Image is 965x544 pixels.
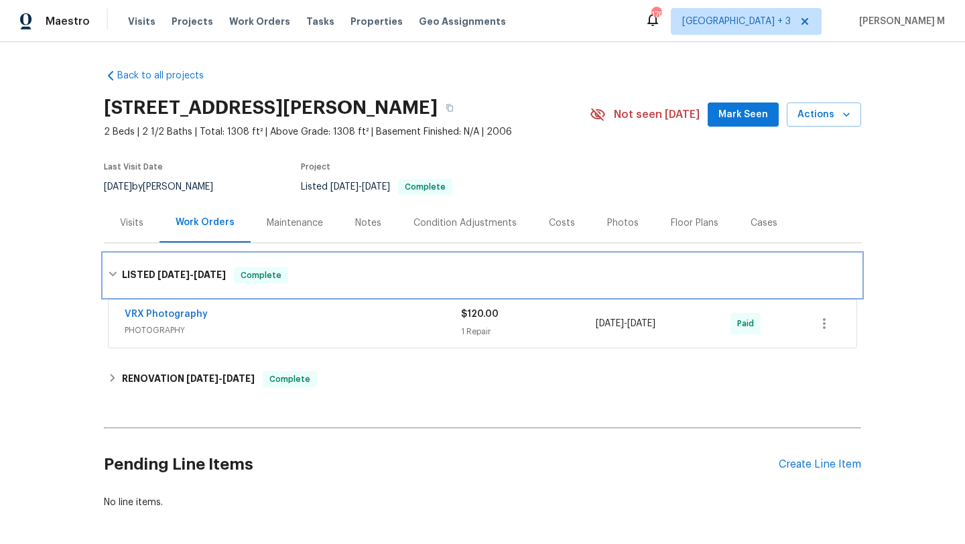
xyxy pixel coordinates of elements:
span: - [186,374,255,383]
span: - [596,317,655,330]
div: 1 Repair [461,325,596,338]
h2: Pending Line Items [104,433,779,496]
div: Cases [751,216,777,230]
span: [PERSON_NAME] M [854,15,945,28]
div: 170 [651,8,661,21]
span: Actions [797,107,850,123]
span: [GEOGRAPHIC_DATA] + 3 [682,15,791,28]
span: [DATE] [157,270,190,279]
div: Notes [355,216,381,230]
span: [DATE] [104,182,132,192]
span: Listed [301,182,452,192]
div: by [PERSON_NAME] [104,179,229,195]
div: Floor Plans [671,216,718,230]
span: Not seen [DATE] [614,108,700,121]
span: Paid [737,317,759,330]
div: Maintenance [267,216,323,230]
span: [DATE] [194,270,226,279]
span: [DATE] [186,374,218,383]
span: Project [301,163,330,171]
div: Visits [120,216,143,230]
h6: RENOVATION [122,371,255,387]
span: [DATE] [596,319,624,328]
div: Costs [549,216,575,230]
button: Copy Address [438,96,462,120]
span: Geo Assignments [419,15,506,28]
span: Projects [172,15,213,28]
span: Work Orders [229,15,290,28]
a: VRX Photography [125,310,208,319]
span: [DATE] [222,374,255,383]
span: Visits [128,15,155,28]
div: RENOVATION [DATE]-[DATE]Complete [104,363,861,395]
span: $120.00 [461,310,499,319]
span: [DATE] [627,319,655,328]
span: Tasks [306,17,334,26]
span: Properties [350,15,403,28]
span: 2 Beds | 2 1/2 Baths | Total: 1308 ft² | Above Grade: 1308 ft² | Basement Finished: N/A | 2006 [104,125,590,139]
h6: LISTED [122,267,226,283]
span: [DATE] [330,182,359,192]
div: LISTED [DATE]-[DATE]Complete [104,254,861,297]
h2: [STREET_ADDRESS][PERSON_NAME] [104,101,438,115]
span: PHOTOGRAPHY [125,324,461,337]
div: Create Line Item [779,458,861,471]
span: - [330,182,390,192]
span: Complete [264,372,316,386]
button: Actions [787,103,861,127]
div: Work Orders [176,216,235,229]
span: [DATE] [362,182,390,192]
span: Mark Seen [718,107,768,123]
a: Back to all projects [104,69,233,82]
span: Maestro [46,15,90,28]
div: No line items. [104,496,861,509]
button: Mark Seen [708,103,779,127]
div: Condition Adjustments [413,216,517,230]
div: Photos [607,216,639,230]
span: Complete [235,269,287,282]
span: - [157,270,226,279]
span: Last Visit Date [104,163,163,171]
span: Complete [399,183,451,191]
